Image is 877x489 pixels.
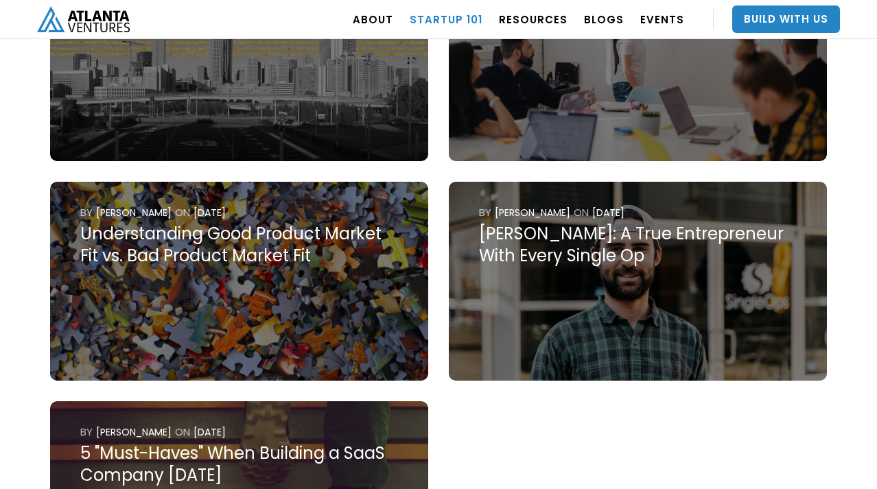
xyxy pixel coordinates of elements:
div: by [80,206,93,219]
div: by [479,206,491,219]
div: by [80,425,93,439]
div: [PERSON_NAME]: A True Entrepreneur With Every Single Op [479,223,797,267]
a: by[PERSON_NAME]ON[DATE][PERSON_NAME]: A True Entrepreneur With Every Single Op [449,182,827,381]
div: [PERSON_NAME] [495,206,570,219]
div: [DATE] [194,425,226,439]
a: Build With Us [732,5,840,33]
div: [DATE] [194,206,226,219]
div: ON [175,425,190,439]
div: ON [574,206,589,219]
div: ON [175,206,190,219]
div: Understanding Good Product Market Fit vs. Bad Product Market Fit [80,223,398,267]
div: 5 "Must-Haves" When Building a SaaS Company [DATE] [80,442,398,486]
div: [PERSON_NAME] [96,425,172,439]
div: [DATE] [592,206,624,219]
div: [PERSON_NAME] [96,206,172,219]
a: by[PERSON_NAME]ON[DATE]Understanding Good Product Market Fit vs. Bad Product Market Fit [50,182,428,381]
